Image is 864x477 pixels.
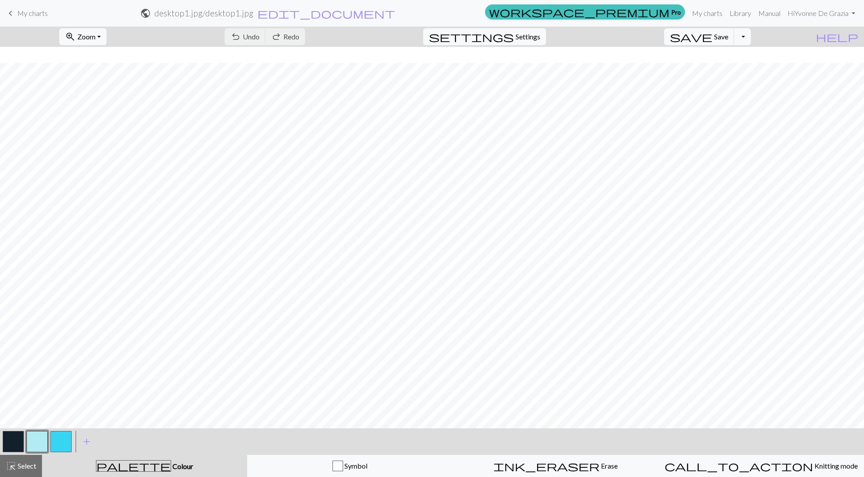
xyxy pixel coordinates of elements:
a: My charts [5,6,48,21]
span: zoom_in [65,31,76,43]
span: Zoom [77,32,96,41]
span: Knitting mode [813,462,858,470]
span: workspace_premium [489,6,669,18]
span: highlight_alt [6,460,16,472]
button: Colour [42,455,247,477]
button: SettingsSettings [423,28,546,45]
span: add [81,435,92,448]
a: HiYvonne De Grazia [784,4,859,22]
h2: desktop1.jpg / desktop1.jpg [154,8,253,18]
button: Erase [453,455,658,477]
i: Settings [429,31,514,42]
span: edit_document [257,7,395,19]
span: save [670,31,712,43]
span: settings [429,31,514,43]
span: Colour [171,462,193,470]
span: ink_eraser [493,460,600,472]
span: Symbol [343,462,367,470]
span: My charts [17,9,48,17]
span: help [816,31,858,43]
span: Erase [600,462,618,470]
span: call_to_action [665,460,813,472]
button: Knitting mode [658,455,864,477]
button: Zoom [59,28,107,45]
span: public [140,7,151,19]
span: Select [16,462,36,470]
button: Symbol [247,455,453,477]
span: Save [714,32,728,41]
a: Manual [755,4,784,22]
a: Pro [485,4,685,19]
span: palette [96,460,171,472]
a: My charts [688,4,726,22]
a: Library [726,4,755,22]
span: keyboard_arrow_left [5,7,16,19]
button: Save [664,28,734,45]
span: Settings [516,31,540,42]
